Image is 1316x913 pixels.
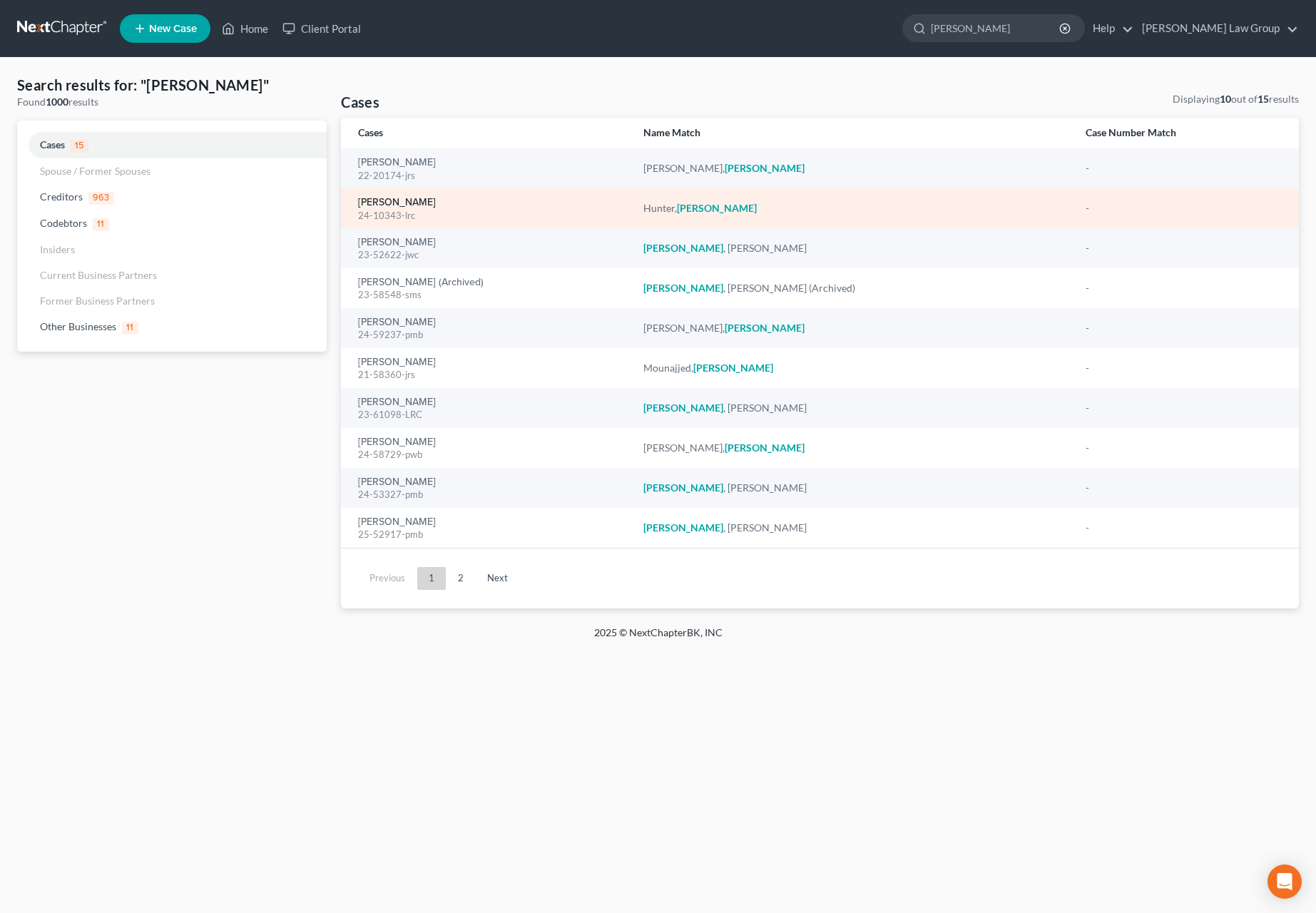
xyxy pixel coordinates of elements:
div: - [1086,361,1282,375]
div: Found results [17,95,327,109]
div: Hunter, [643,201,1063,215]
div: [PERSON_NAME], [643,321,1063,335]
div: - [1086,401,1282,415]
a: [PERSON_NAME] [358,198,436,208]
div: - [1086,441,1282,455]
em: [PERSON_NAME] [725,442,805,454]
a: Codebtors11 [17,210,327,237]
div: 23-58548-sms [358,288,620,302]
a: Cases15 [17,132,327,158]
a: [PERSON_NAME] Law Group [1135,16,1298,41]
input: Search by name... [931,15,1061,41]
a: Next [476,567,519,590]
div: 23-52622-jwc [358,248,620,262]
span: 963 [88,192,114,205]
div: Mounajjed, [643,361,1063,375]
div: - [1086,321,1282,335]
a: [PERSON_NAME] [358,357,436,367]
div: , [PERSON_NAME] (Archived) [643,281,1063,295]
div: 21-58360-jrs [358,368,620,382]
a: Insiders [17,237,327,262]
a: Former Business Partners [17,288,327,314]
div: [PERSON_NAME], [643,441,1063,455]
div: Displaying out of results [1173,92,1299,106]
span: 11 [93,218,109,231]
span: Other Businesses [40,320,116,332]
span: 11 [122,322,138,335]
div: - [1086,281,1282,295]
span: Former Business Partners [40,295,155,307]
div: - [1086,201,1282,215]
em: [PERSON_NAME] [725,162,805,174]
a: Other Businesses11 [17,314,327,340]
a: [PERSON_NAME] [358,477,436,487]
a: Client Portal [275,16,368,41]
h4: Cases [341,92,379,112]
div: , [PERSON_NAME] [643,481,1063,495]
a: 2 [447,567,475,590]
a: 1 [417,567,446,590]
a: [PERSON_NAME] [358,158,436,168]
div: , [PERSON_NAME] [643,401,1063,415]
a: [PERSON_NAME] [358,317,436,327]
div: 24-59237-pmb [358,328,620,342]
div: - [1086,481,1282,495]
div: 25-52917-pmb [358,528,620,541]
a: Help [1086,16,1133,41]
em: [PERSON_NAME] [643,282,723,294]
div: - [1086,241,1282,255]
span: Codebtors [40,217,87,229]
span: Cases [40,138,65,151]
div: 2025 © NextChapterBK, INC [252,626,1065,651]
strong: 10 [1220,93,1231,105]
span: Spouse / Former Spouses [40,165,151,177]
h4: Search results for: "[PERSON_NAME]" [17,75,327,95]
div: Open Intercom Messenger [1267,864,1302,899]
span: Creditors [40,190,83,203]
a: Spouse / Former Spouses [17,158,327,184]
em: [PERSON_NAME] [693,362,773,374]
div: 24-53327-pmb [358,488,620,501]
div: , [PERSON_NAME] [643,521,1063,535]
div: - [1086,521,1282,535]
span: Insiders [40,243,75,255]
div: - [1086,161,1282,175]
em: [PERSON_NAME] [643,521,723,534]
span: New Case [149,24,197,34]
a: Creditors963 [17,184,327,210]
a: Home [215,16,275,41]
div: 22-20174-jrs [358,169,620,183]
a: [PERSON_NAME] [358,517,436,527]
div: 23-61098-LRC [358,408,620,422]
a: [PERSON_NAME] (Archived) [358,277,484,287]
a: [PERSON_NAME] [358,397,436,407]
span: Current Business Partners [40,269,157,281]
strong: 1000 [46,96,68,108]
a: [PERSON_NAME] [358,238,436,248]
em: [PERSON_NAME] [643,481,723,494]
div: [PERSON_NAME], [643,161,1063,175]
em: [PERSON_NAME] [725,322,805,334]
div: 24-10343-lrc [358,209,620,223]
th: Name Match [632,118,1074,148]
th: Cases [341,118,631,148]
div: , [PERSON_NAME] [643,241,1063,255]
th: Case Number Match [1074,118,1299,148]
a: [PERSON_NAME] [358,437,436,447]
strong: 15 [1258,93,1269,105]
em: [PERSON_NAME] [677,202,757,214]
a: Current Business Partners [17,262,327,288]
em: [PERSON_NAME] [643,242,723,254]
div: 24-58729-pwb [358,448,620,461]
em: [PERSON_NAME] [643,402,723,414]
span: 15 [71,140,88,153]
